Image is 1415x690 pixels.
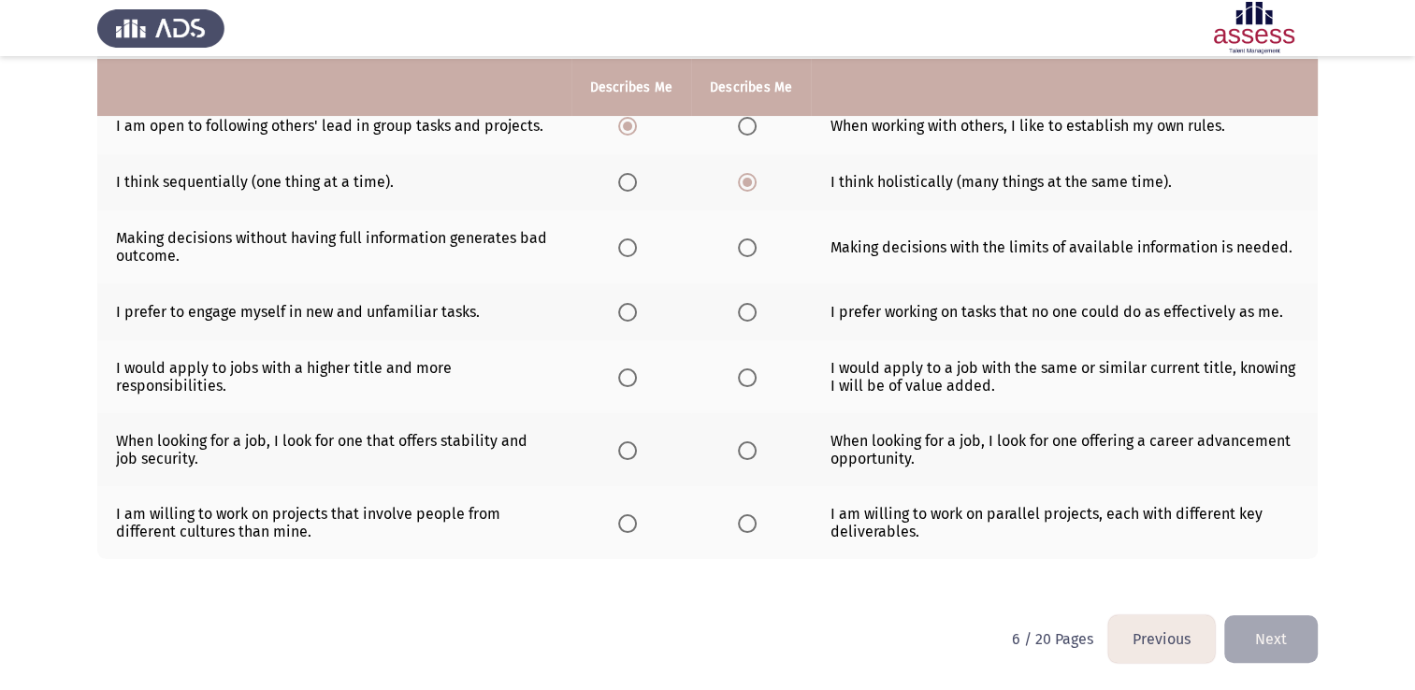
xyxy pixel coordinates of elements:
mat-radio-group: Select an option [738,302,764,320]
mat-radio-group: Select an option [618,440,644,458]
td: When looking for a job, I look for one offering a career advancement opportunity. [811,413,1318,486]
mat-radio-group: Select an option [738,173,764,191]
mat-radio-group: Select an option [618,513,644,531]
td: I am open to following others' lead in group tasks and projects. [97,97,571,154]
button: load previous page [1108,615,1215,663]
mat-radio-group: Select an option [618,173,644,191]
td: I think sequentially (one thing at a time). [97,154,571,211]
td: Making decisions without having full information generates bad outcome. [97,210,571,283]
td: I would apply to a job with the same or similar current title, knowing I will be of value added. [811,340,1318,413]
mat-radio-group: Select an option [618,237,644,255]
th: Describes Me [691,59,811,116]
img: Assessment logo of Potentiality Assessment R2 (EN/AR) [1191,2,1318,54]
mat-radio-group: Select an option [618,302,644,320]
td: I am willing to work on parallel projects, each with different key deliverables. [811,486,1318,559]
th: Describes Me [571,59,691,116]
td: I am willing to work on projects that involve people from different cultures than mine. [97,486,571,559]
td: I prefer to engage myself in new and unfamiliar tasks. [97,283,571,340]
button: check the missing [1224,615,1318,663]
mat-radio-group: Select an option [738,367,764,385]
img: Assess Talent Management logo [97,2,224,54]
mat-radio-group: Select an option [738,440,764,458]
mat-radio-group: Select an option [738,237,764,255]
td: Making decisions with the limits of available information is needed. [811,210,1318,283]
mat-radio-group: Select an option [738,513,764,531]
td: I prefer working on tasks that no one could do as effectively as me. [811,283,1318,340]
mat-radio-group: Select an option [738,116,764,134]
td: I think holistically (many things at the same time). [811,154,1318,211]
td: I would apply to jobs with a higher title and more responsibilities. [97,340,571,413]
mat-radio-group: Select an option [618,367,644,385]
p: 6 / 20 Pages [1012,630,1093,648]
td: When working with others, I like to establish my own rules. [811,97,1318,154]
mat-radio-group: Select an option [618,116,644,134]
td: When looking for a job, I look for one that offers stability and job security. [97,413,571,486]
